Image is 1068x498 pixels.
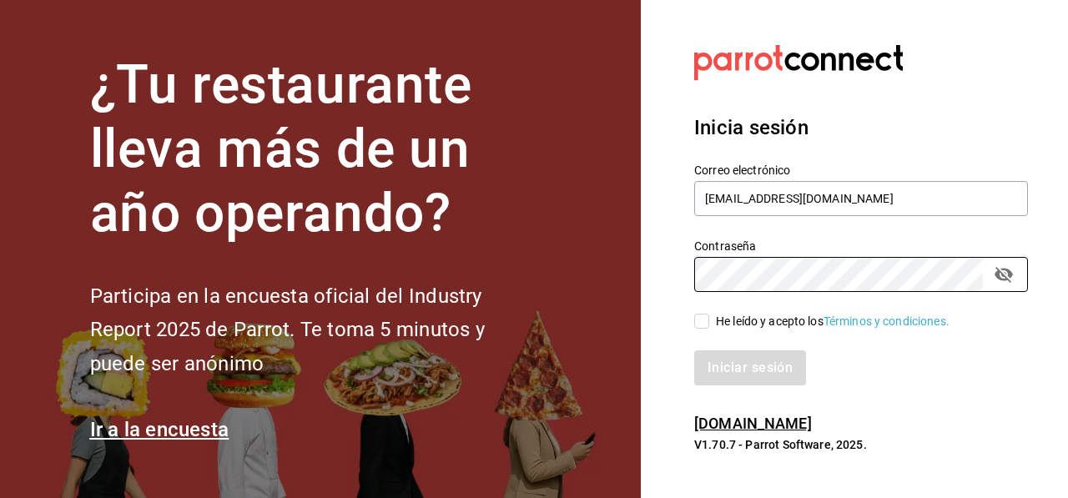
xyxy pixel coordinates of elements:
[824,314,950,328] a: Términos y condiciones.
[694,240,1028,252] label: Contraseña
[694,415,812,432] a: [DOMAIN_NAME]
[694,113,1028,143] h3: Inicia sesión
[90,418,229,441] a: Ir a la encuesta
[716,313,950,330] div: He leído y acepto los
[90,279,541,381] h2: Participa en la encuesta oficial del Industry Report 2025 de Parrot. Te toma 5 minutos y puede se...
[990,260,1018,289] button: passwordField
[694,181,1028,216] input: Ingresa tu correo electrónico
[694,436,1028,453] p: V1.70.7 - Parrot Software, 2025.
[90,53,541,245] h1: ¿Tu restaurante lleva más de un año operando?
[694,164,1028,176] label: Correo electrónico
